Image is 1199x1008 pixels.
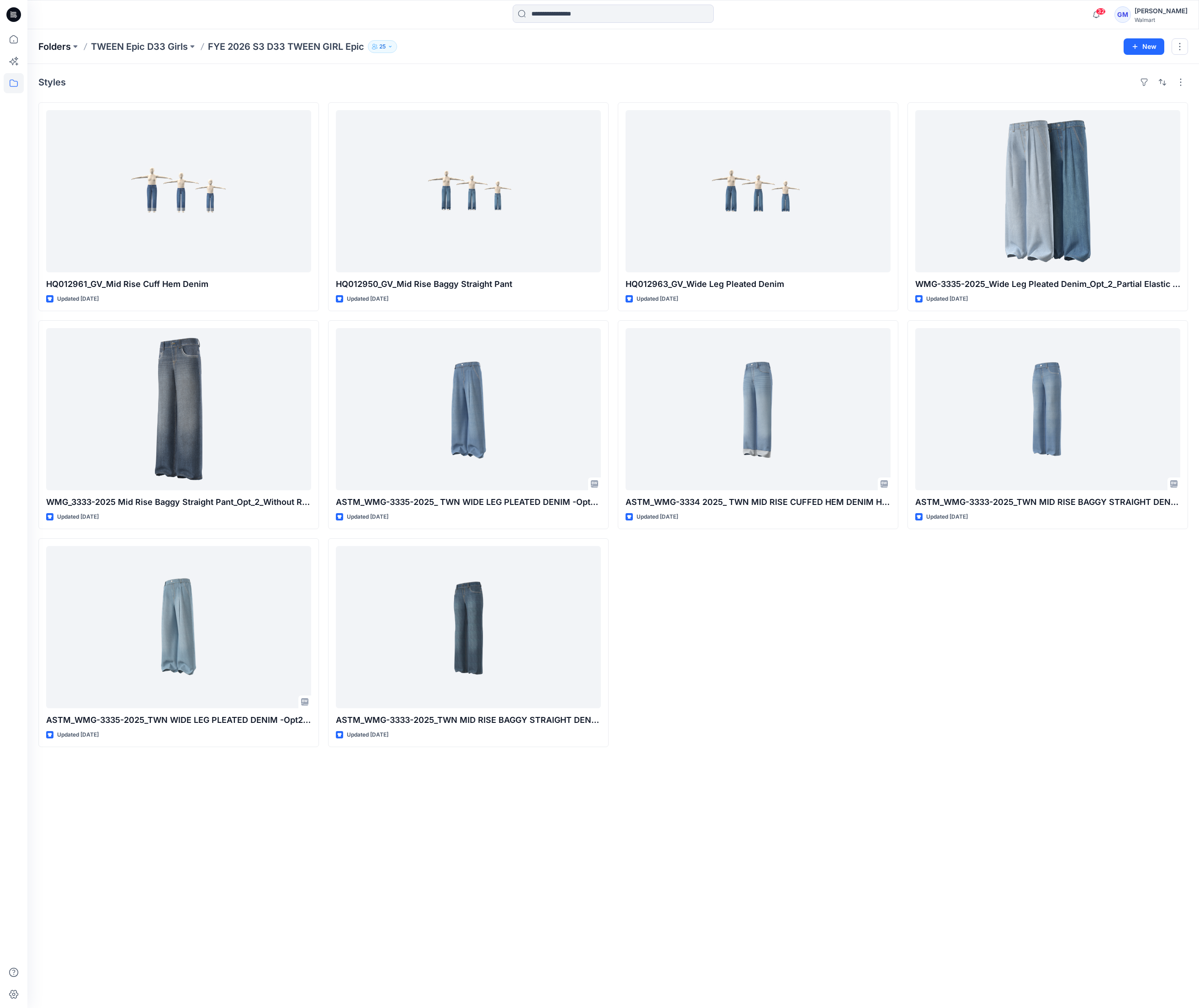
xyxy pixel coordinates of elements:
[626,328,891,490] a: ASTM_WMG-3334 2025_ TWN MID RISE CUFFED HEM DENIM HQ012961
[46,496,311,509] p: WMG_3333-2025 Mid Rise Baggy Straight Pant_Opt_2_Without Rivet HQ012950
[336,110,601,272] a: HQ012950_GV_Mid Rise Baggy Straight Pant
[46,278,311,291] p: HQ012961_GV_Mid Rise Cuff Hem Denim
[57,294,99,304] p: Updated [DATE]
[46,110,311,272] a: HQ012961_GV_Mid Rise Cuff Hem Denim
[46,546,311,708] a: ASTM_WMG-3335-2025_TWN WIDE LEG PLEATED DENIM -Opt2 Partial Elastic WB HQ012963
[347,294,388,304] p: Updated [DATE]
[626,110,891,272] a: HQ012963_GV_Wide Leg Pleated Denim
[46,714,311,727] p: ASTM_WMG-3335-2025_TWN WIDE LEG PLEATED DENIM -Opt2 Partial Elastic WB HQ012963
[336,328,601,490] a: ASTM_WMG-3335-2025_ TWN WIDE LEG PLEATED DENIM -Opt1 Set In WB HQ012963
[379,42,386,52] p: 25
[1096,8,1106,15] span: 32
[38,77,66,88] h4: Styles
[926,512,968,522] p: Updated [DATE]
[637,512,678,522] p: Updated [DATE]
[915,110,1180,272] a: WMG-3335-2025_Wide Leg Pleated Denim_Opt_2_Partial Elastic WB HQ012963
[347,512,388,522] p: Updated [DATE]
[637,294,678,304] p: Updated [DATE]
[1135,16,1188,23] div: Walmart
[336,496,601,509] p: ASTM_WMG-3335-2025_ TWN WIDE LEG PLEATED DENIM -Opt1 Set In WB HQ012963
[368,40,397,53] button: 25
[336,714,601,727] p: ASTM_WMG-3333-2025_TWN MID RISE BAGGY STRAIGHT DENIM_Opt2 _Without Rivets HQ012950
[915,278,1180,291] p: WMG-3335-2025_Wide Leg Pleated Denim_Opt_2_Partial Elastic WB HQ012963
[57,512,99,522] p: Updated [DATE]
[626,278,891,291] p: HQ012963_GV_Wide Leg Pleated Denim
[46,328,311,490] a: WMG_3333-2025 Mid Rise Baggy Straight Pant_Opt_2_Without Rivet HQ012950
[57,730,99,740] p: Updated [DATE]
[1124,38,1164,55] button: New
[915,496,1180,509] p: ASTM_WMG-3333-2025_TWN MID RISE BAGGY STRAIGHT DENIM_Opt1_With Rivets HQ012950
[1114,6,1131,23] div: GM
[1135,5,1188,16] div: [PERSON_NAME]
[915,328,1180,490] a: ASTM_WMG-3333-2025_TWN MID RISE BAGGY STRAIGHT DENIM_Opt1_With Rivets HQ012950
[336,546,601,708] a: ASTM_WMG-3333-2025_TWN MID RISE BAGGY STRAIGHT DENIM_Opt2 _Without Rivets HQ012950
[926,294,968,304] p: Updated [DATE]
[626,496,891,509] p: ASTM_WMG-3334 2025_ TWN MID RISE CUFFED HEM DENIM HQ012961
[347,730,388,740] p: Updated [DATE]
[208,40,364,53] p: FYE 2026 S3 D33 TWEEN GIRL Epic
[336,278,601,291] p: HQ012950_GV_Mid Rise Baggy Straight Pant
[38,40,71,53] a: Folders
[91,40,188,53] a: TWEEN Epic D33 Girls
